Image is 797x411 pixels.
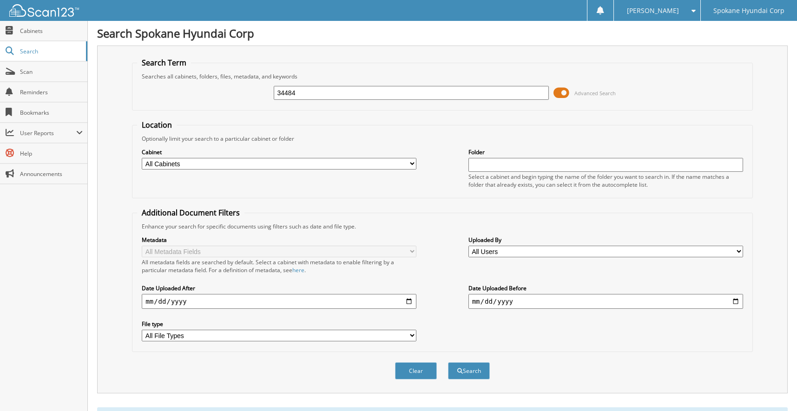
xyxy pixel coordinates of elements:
input: start [142,294,416,309]
legend: Search Term [137,58,191,68]
span: Announcements [20,170,83,178]
label: File type [142,320,416,328]
label: Cabinet [142,148,416,156]
span: [PERSON_NAME] [627,8,679,13]
legend: Additional Document Filters [137,208,244,218]
img: scan123-logo-white.svg [9,4,79,17]
span: Help [20,150,83,157]
span: Scan [20,68,83,76]
label: Date Uploaded Before [468,284,743,292]
div: Enhance your search for specific documents using filters such as date and file type. [137,222,747,230]
label: Uploaded By [468,236,743,244]
div: Optionally limit your search to a particular cabinet or folder [137,135,747,143]
button: Search [448,362,490,379]
a: here [292,266,304,274]
span: Reminders [20,88,83,96]
span: Advanced Search [574,90,616,97]
div: Select a cabinet and begin typing the name of the folder you want to search in. If the name match... [468,173,743,189]
span: User Reports [20,129,76,137]
label: Date Uploaded After [142,284,416,292]
label: Folder [468,148,743,156]
div: All metadata fields are searched by default. Select a cabinet with metadata to enable filtering b... [142,258,416,274]
span: Bookmarks [20,109,83,117]
h1: Search Spokane Hyundai Corp [97,26,788,41]
div: Searches all cabinets, folders, files, metadata, and keywords [137,72,747,80]
input: end [468,294,743,309]
span: Cabinets [20,27,83,35]
button: Clear [395,362,437,379]
span: Search [20,47,81,55]
span: Spokane Hyundai Corp [713,8,784,13]
legend: Location [137,120,177,130]
label: Metadata [142,236,416,244]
